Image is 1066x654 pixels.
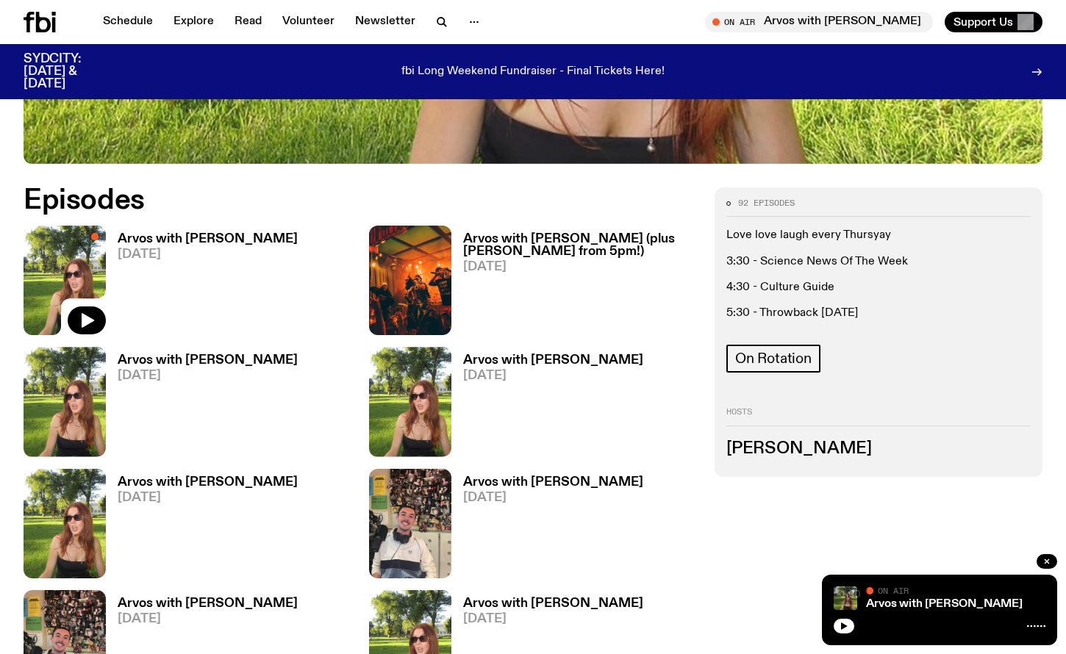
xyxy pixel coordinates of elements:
span: [DATE] [118,613,298,625]
button: Support Us [945,12,1042,32]
a: Arvos with [PERSON_NAME][DATE] [106,476,298,578]
span: On Air [878,586,909,595]
p: 5:30 - Throwback [DATE] [726,306,1031,320]
span: [DATE] [118,248,298,261]
p: Love love laugh every Thursyay [726,229,1031,242]
a: On Rotation [726,345,820,373]
a: Arvos with [PERSON_NAME][DATE] [106,354,298,456]
img: Lizzie Bowles is sitting in a bright green field of grass, with dark sunglasses and a black top. ... [369,347,451,456]
a: Volunteer [273,12,343,32]
a: Arvos with [PERSON_NAME][DATE] [106,233,298,335]
a: Arvos with [PERSON_NAME] (plus [PERSON_NAME] from 5pm!)[DATE] [451,233,697,335]
span: [DATE] [463,492,643,504]
a: Arvos with [PERSON_NAME][DATE] [451,476,643,578]
p: fbi Long Weekend Fundraiser - Final Tickets Here! [401,65,665,79]
h3: Arvos with [PERSON_NAME] [118,354,298,367]
h3: SYDCITY: [DATE] & [DATE] [24,53,118,90]
a: Arvos with [PERSON_NAME][DATE] [451,354,643,456]
p: 4:30 - Culture Guide [726,281,1031,295]
span: [DATE] [463,261,697,273]
span: [DATE] [463,370,643,382]
span: On Rotation [735,351,812,367]
h2: Episodes [24,187,697,214]
h3: Arvos with [PERSON_NAME] (plus [PERSON_NAME] from 5pm!) [463,233,697,258]
h2: Hosts [726,408,1031,425]
span: [DATE] [463,613,643,625]
h3: Arvos with [PERSON_NAME] [118,597,298,610]
h3: Arvos with [PERSON_NAME] [463,597,643,610]
a: Schedule [94,12,162,32]
span: Support Us [954,15,1013,29]
img: Lizzie Bowles is sitting in a bright green field of grass, with dark sunglasses and a black top. ... [24,347,106,456]
h3: Arvos with [PERSON_NAME] [118,476,298,489]
span: [DATE] [118,370,298,382]
h3: Arvos with [PERSON_NAME] [463,476,643,489]
a: Arvos with [PERSON_NAME] [866,598,1023,610]
span: [DATE] [118,492,298,504]
span: 92 episodes [738,199,795,207]
h3: Arvos with [PERSON_NAME] [463,354,643,367]
a: Explore [165,12,223,32]
a: Read [226,12,271,32]
h3: [PERSON_NAME] [726,441,1031,457]
p: 3:30 - Science News Of The Week [726,255,1031,269]
img: Lizzie Bowles is sitting in a bright green field of grass, with dark sunglasses and a black top. ... [24,469,106,578]
button: On AirArvos with [PERSON_NAME] [705,12,933,32]
a: Newsletter [346,12,424,32]
h3: Arvos with [PERSON_NAME] [118,233,298,245]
